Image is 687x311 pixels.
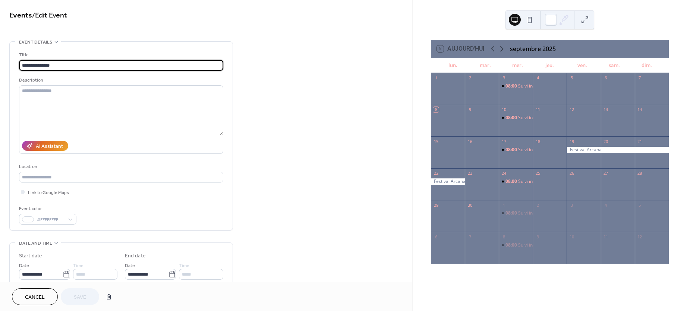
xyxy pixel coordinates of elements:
span: Link to Google Maps [28,189,69,197]
div: Suivi individuel [518,147,549,153]
div: lun. [437,58,469,73]
span: Time [73,262,83,270]
div: Title [19,51,222,59]
span: 08:00 [505,115,518,121]
div: 6 [433,234,439,239]
span: Date [125,262,135,270]
span: Event details [19,38,52,46]
div: 15 [433,139,439,144]
div: 14 [637,107,643,112]
div: AI Assistant [36,143,63,150]
div: Suivi individuel [518,242,549,248]
div: 24 [501,171,507,176]
div: Suivi individuel [499,115,533,121]
div: 26 [569,171,574,176]
div: 10 [569,234,574,239]
span: 08:00 [505,210,518,216]
div: Suivi individuel [518,83,549,89]
div: 27 [603,171,609,176]
div: 11 [535,107,541,112]
span: #FFFFFFFF [37,216,64,224]
div: Location [19,163,222,171]
div: 8 [501,234,507,239]
div: Festival Arcana [431,178,465,185]
div: 23 [467,171,473,176]
div: 28 [637,171,643,176]
div: End date [125,252,146,260]
span: 08:00 [505,242,518,248]
div: Suivi individuel [499,210,533,216]
div: dim. [630,58,663,73]
div: 2 [467,75,473,81]
div: 3 [501,75,507,81]
span: 08:00 [505,178,518,185]
div: 5 [637,202,643,208]
button: AI Assistant [22,141,68,151]
div: 9 [467,107,473,112]
div: mar. [469,58,501,73]
div: 3 [569,202,574,208]
div: 4 [603,202,609,208]
div: 4 [535,75,541,81]
span: Cancel [25,293,45,301]
div: septembre 2025 [510,44,556,53]
div: 21 [637,139,643,144]
span: Time [179,262,189,270]
div: 6 [603,75,609,81]
div: 19 [569,139,574,144]
span: Date [19,262,29,270]
div: Start date [19,252,42,260]
div: 1 [433,75,439,81]
span: 08:00 [505,83,518,89]
button: Cancel [12,288,58,305]
span: 08:00 [505,147,518,153]
div: 12 [569,107,574,112]
div: Suivi individuel [518,210,549,216]
div: Event color [19,205,75,213]
div: 7 [467,234,473,239]
div: 5 [569,75,574,81]
div: sam. [598,58,631,73]
div: Suivi individuel [499,242,533,248]
div: 11 [603,234,609,239]
div: 9 [535,234,541,239]
div: 22 [433,171,439,176]
div: 16 [467,139,473,144]
div: Suivi individuel [499,178,533,185]
div: Suivi individuel [518,115,549,121]
div: 13 [603,107,609,112]
div: 8 [433,107,439,112]
div: ven. [566,58,598,73]
div: Suivi individuel [518,178,549,185]
div: Suivi individuel [499,147,533,153]
div: 7 [637,75,643,81]
div: 30 [467,202,473,208]
div: jeu. [534,58,566,73]
span: Date and time [19,239,52,247]
div: 1 [501,202,507,208]
div: 17 [501,139,507,144]
div: Description [19,76,222,84]
div: 2 [535,202,541,208]
div: 29 [433,202,439,208]
a: Events [9,8,32,23]
div: mer. [501,58,534,73]
div: Suivi individuel [499,83,533,89]
div: Festival Arcana [567,147,668,153]
div: 10 [501,107,507,112]
span: / Edit Event [32,8,67,23]
div: 12 [637,234,643,239]
div: 25 [535,171,541,176]
div: 18 [535,139,541,144]
div: 20 [603,139,609,144]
